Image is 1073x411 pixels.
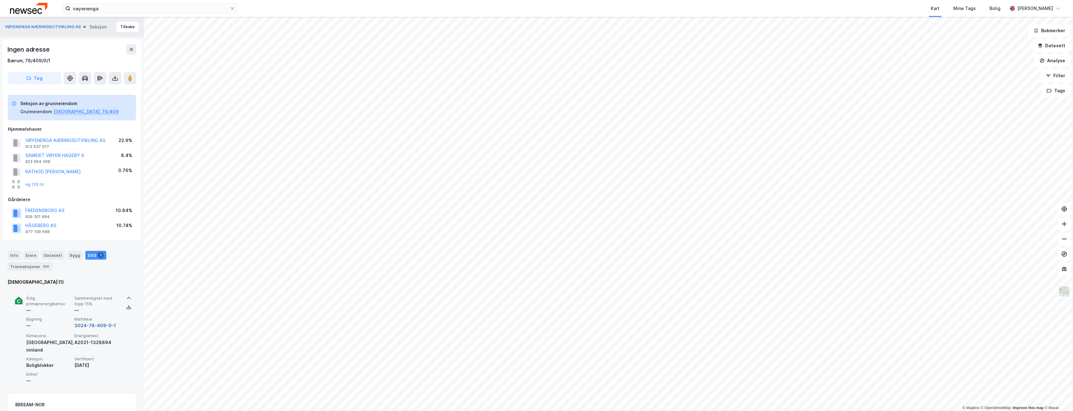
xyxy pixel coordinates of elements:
[74,296,120,307] span: Sammenlignet med topp 15%
[1058,286,1070,297] img: Z
[85,251,106,260] div: ESG
[26,339,72,354] div: [GEOGRAPHIC_DATA], innland
[8,278,136,286] div: [DEMOGRAPHIC_DATA] (1)
[10,3,48,14] img: newsec-logo.f6e21ccffca1b3a03d2d.png
[25,229,50,234] div: 977 109 698
[962,406,980,410] a: Mapbox
[26,296,72,307] span: Årlig primærenergibehov
[8,251,21,260] div: Info
[121,152,132,159] div: 8.4%
[98,252,104,258] div: 1
[23,251,39,260] div: Eiere
[42,263,50,270] div: 134
[1017,5,1053,12] div: [PERSON_NAME]
[1028,24,1070,37] button: Bokmerker
[25,144,49,149] div: 913 637 917
[74,317,120,322] span: Matrikkel
[118,137,132,144] div: 22.9%
[953,5,976,12] div: Mine Tags
[1042,381,1073,411] iframe: Chat Widget
[26,317,72,322] span: Bygning
[8,57,50,64] div: Bærum, 78/409/0/1
[116,22,139,32] button: Tilbake
[8,72,61,84] button: Tag
[70,4,230,13] input: Søk på adresse, matrikkel, gårdeiere, leietakere eller personer
[74,322,116,329] button: 3024-78-409-0-1
[1040,69,1070,82] button: Filter
[53,108,119,115] button: [GEOGRAPHIC_DATA], 78/409
[89,23,107,31] div: Seksjon
[25,214,50,219] div: 929 301 684
[74,362,120,369] div: [DATE]
[981,406,1011,410] a: OpenStreetMap
[25,159,50,164] div: 923 964 568
[26,377,72,384] div: —
[20,100,119,107] div: Seksjon av grunneiendom
[990,5,1000,12] div: Bolig
[1042,381,1073,411] div: Kontrollprogram for chat
[26,362,72,369] div: Boligblokker
[74,339,120,346] div: A2021-1328894
[118,167,132,174] div: 0.76%
[8,125,136,133] div: Hjemmelshaver
[8,44,51,54] div: Ingen adresse
[67,251,83,260] div: Bygg
[8,196,136,203] div: Gårdeiere
[1013,406,1044,410] a: Improve this map
[1032,39,1070,52] button: Datasett
[74,333,120,338] span: Energiattest
[1041,84,1070,97] button: Tags
[74,356,120,362] span: Sertifisert
[931,5,940,12] div: Kart
[116,207,132,214] div: 10.84%
[74,307,120,314] div: —
[26,307,72,314] div: —
[116,222,132,229] div: 10.74%
[26,356,72,362] span: Kategori
[20,108,52,115] div: Grunneiendom
[41,251,65,260] div: Datasett
[26,322,72,329] div: —
[15,401,45,408] div: BREEAM-NOR
[26,333,72,338] span: Klimasone
[26,372,72,377] span: Enhet
[5,24,82,30] button: VØYENENGA NÆRINGSUTVIKLING AS
[1034,54,1070,67] button: Analyse
[8,262,53,271] div: Transaksjoner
